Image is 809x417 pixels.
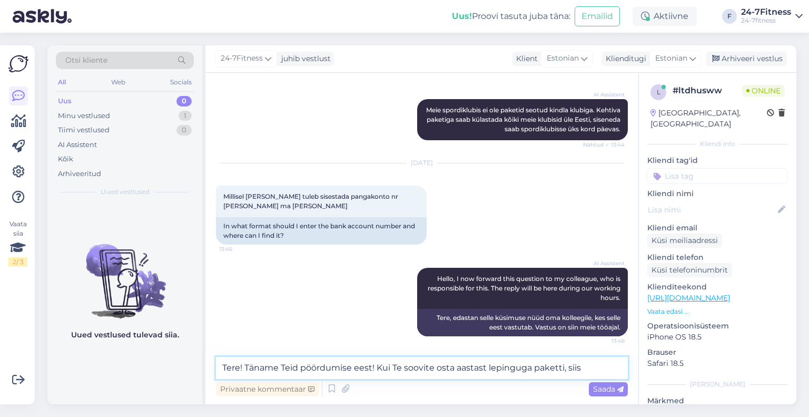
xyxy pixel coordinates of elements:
span: Millisel [PERSON_NAME] tuleb sisestada pangakonto nr [PERSON_NAME] ma [PERSON_NAME] [223,192,400,210]
div: Arhiveeritud [58,169,101,179]
span: Estonian [547,53,579,64]
a: [URL][DOMAIN_NAME] [647,293,730,303]
div: [PERSON_NAME] [647,380,788,389]
span: Saada [593,384,624,394]
div: 0 [176,96,192,106]
div: # ltdhusww [673,84,742,97]
p: Safari 18.5 [647,358,788,369]
div: Tiimi vestlused [58,125,110,135]
div: All [56,75,68,89]
div: Vaata siia [8,219,27,267]
span: Uued vestlused [101,187,150,197]
p: Operatsioonisüsteem [647,321,788,332]
div: 1 [179,111,192,121]
textarea: Tere! Täname Teid pöördumise eest! Kui Te soovite osta aastast lepinguga paketti, siis [216,357,628,379]
p: Uued vestlused tulevad siia. [71,329,179,341]
div: Klient [512,53,538,64]
span: Online [742,85,785,96]
a: 24-7Fitness24-7fitness [741,8,803,25]
span: AI Assistent [585,91,625,99]
p: Kliendi telefon [647,252,788,263]
img: Askly Logo [8,54,28,74]
div: Web [109,75,127,89]
img: No chats [47,225,202,320]
div: Privaatne kommentaar [216,382,319,396]
span: 24-7Fitness [221,53,263,64]
span: Hello, I now forward this question to my colleague, who is responsible for this. The reply will b... [428,275,622,302]
p: Kliendi email [647,222,788,234]
p: Klienditeekond [647,282,788,293]
p: Kliendi tag'id [647,155,788,166]
button: Emailid [575,6,620,26]
input: Lisa tag [647,168,788,184]
div: AI Assistent [58,140,97,150]
div: Küsi telefoninumbrit [647,263,732,277]
div: Tere, edastan selle küsimuse nüüd oma kolleegile, kes selle eest vastutab. Vastus on siin meie tö... [417,309,628,336]
span: AI Assistent [585,259,625,267]
span: Estonian [655,53,687,64]
div: Kõik [58,154,73,164]
div: Arhiveeri vestlus [706,52,787,66]
div: [DATE] [216,158,628,168]
span: 13:46 [219,245,259,253]
div: F [722,9,737,24]
p: iPhone OS 18.5 [647,332,788,343]
div: Proovi tasuta juba täna: [452,10,570,23]
div: juhib vestlust [277,53,331,64]
span: Nähtud ✓ 13:44 [583,141,625,149]
b: Uus! [452,11,472,21]
div: In what format should I enter the bank account number and where can I find it? [216,217,427,245]
div: [GEOGRAPHIC_DATA], [GEOGRAPHIC_DATA] [650,108,767,130]
span: Otsi kliente [65,55,107,66]
span: Meie spordiklubis ei ole paketid seotud kindla klubiga. Kehtiva paketiga saab külastada kõiki mei... [426,106,622,133]
p: Brauser [647,347,788,358]
div: Minu vestlused [58,111,110,121]
span: l [657,88,660,96]
div: Aktiivne [633,7,697,26]
input: Lisa nimi [648,204,776,216]
span: 13:46 [585,337,625,345]
p: Märkmed [647,395,788,406]
div: 24-7fitness [741,16,791,25]
p: Vaata edasi ... [647,307,788,316]
div: 0 [176,125,192,135]
div: 2 / 3 [8,257,27,267]
div: 24-7Fitness [741,8,791,16]
div: Socials [168,75,194,89]
div: Uus [58,96,72,106]
div: Klienditugi [601,53,646,64]
div: Kliendi info [647,139,788,149]
div: Küsi meiliaadressi [647,234,722,248]
p: Kliendi nimi [647,188,788,199]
